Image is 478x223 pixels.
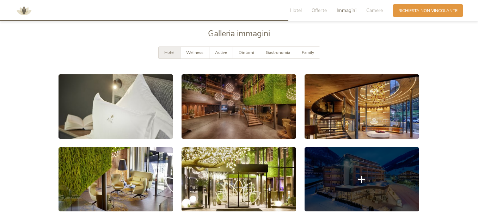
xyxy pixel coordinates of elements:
span: Hotel [290,7,302,14]
span: Offerte [312,7,327,14]
span: Family [302,50,314,55]
a: AMONTI & LUNARIS Wellnessresort [13,8,35,12]
span: Dintorni [239,50,254,55]
span: Hotel [164,50,174,55]
span: Galleria immagini [208,28,270,39]
span: Active [215,50,227,55]
span: Wellness [186,50,203,55]
span: Immagini [337,7,356,14]
span: Camere [366,7,383,14]
span: Gastronomia [266,50,290,55]
span: Richiesta non vincolante [398,8,458,14]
